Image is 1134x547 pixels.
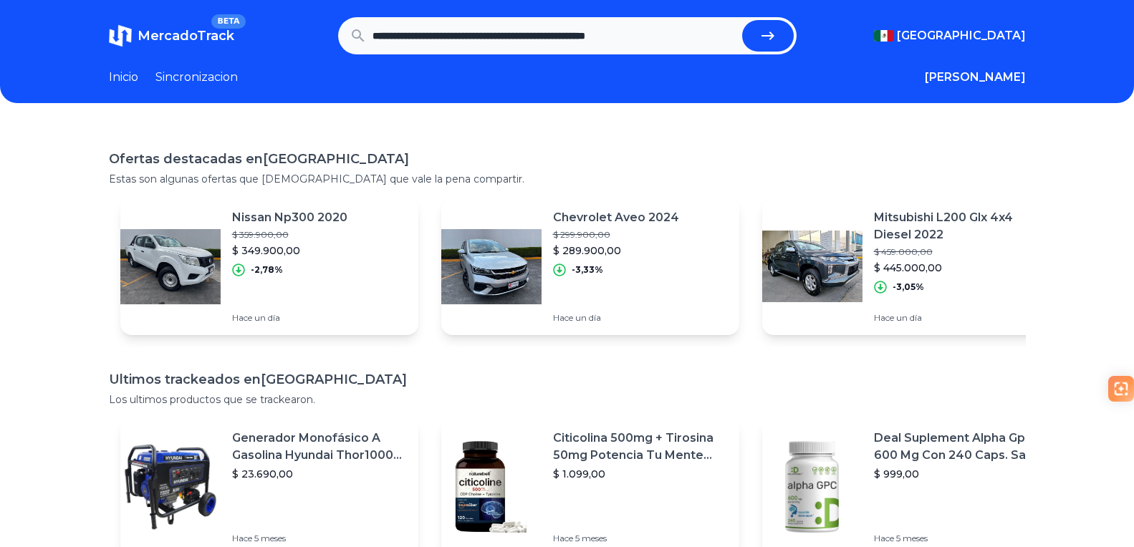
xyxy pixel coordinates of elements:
span: [GEOGRAPHIC_DATA] [897,27,1026,44]
p: Citicolina 500mg + Tirosina 50mg Potencia Tu Mente (120caps) Sabor Sin Sabor [553,430,728,464]
p: Nissan Np300 2020 [232,209,347,226]
button: [PERSON_NAME] [925,69,1026,86]
p: $ 359.900,00 [232,229,347,241]
p: $ 1.099,00 [553,467,728,481]
a: MercadoTrackBETA [109,24,234,47]
span: MercadoTrack [138,28,234,44]
p: Generador Monofásico A Gasolina Hyundai Thor10000 P 11.5 Kw [232,430,407,464]
p: -3,05% [893,281,924,293]
img: Featured image [120,216,221,316]
a: Sincronizacion [155,69,238,86]
p: $ 289.900,00 [553,243,679,258]
p: Chevrolet Aveo 2024 [553,209,679,226]
img: Featured image [441,437,542,537]
p: Deal Suplement Alpha Gpc 600 Mg Con 240 Caps. Salud Cerebral Sabor S/n [874,430,1049,464]
a: Featured imageNissan Np300 2020$ 359.900,00$ 349.900,00-2,78%Hace un día [120,198,418,335]
p: Hace un día [874,312,1049,324]
img: Featured image [120,437,221,537]
img: Featured image [762,437,862,537]
p: Estas son algunas ofertas que [DEMOGRAPHIC_DATA] que vale la pena compartir. [109,172,1026,186]
a: Featured imageMitsubishi L200 Glx 4x4 Diesel 2022$ 459.000,00$ 445.000,00-3,05%Hace un día [762,198,1060,335]
p: Hace 5 meses [553,533,728,544]
p: $ 23.690,00 [232,467,407,481]
p: Los ultimos productos que se trackearon. [109,392,1026,407]
p: $ 459.000,00 [874,246,1049,258]
img: Mexico [874,30,894,42]
p: Mitsubishi L200 Glx 4x4 Diesel 2022 [874,209,1049,243]
p: Hace un día [232,312,347,324]
p: Hace 5 meses [874,533,1049,544]
p: $ 299.900,00 [553,229,679,241]
p: -3,33% [572,264,603,276]
p: Hace un día [553,312,679,324]
h1: Ultimos trackeados en [GEOGRAPHIC_DATA] [109,369,1026,389]
p: $ 445.000,00 [874,261,1049,275]
p: $ 349.900,00 [232,243,347,258]
button: [GEOGRAPHIC_DATA] [874,27,1026,44]
p: -2,78% [251,264,283,276]
img: Featured image [762,216,862,316]
a: Featured imageChevrolet Aveo 2024$ 299.900,00$ 289.900,00-3,33%Hace un día [441,198,739,335]
h1: Ofertas destacadas en [GEOGRAPHIC_DATA] [109,149,1026,169]
p: $ 999,00 [874,467,1049,481]
a: Inicio [109,69,138,86]
img: Featured image [441,216,542,316]
img: MercadoTrack [109,24,132,47]
span: BETA [211,14,245,29]
p: Hace 5 meses [232,533,407,544]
